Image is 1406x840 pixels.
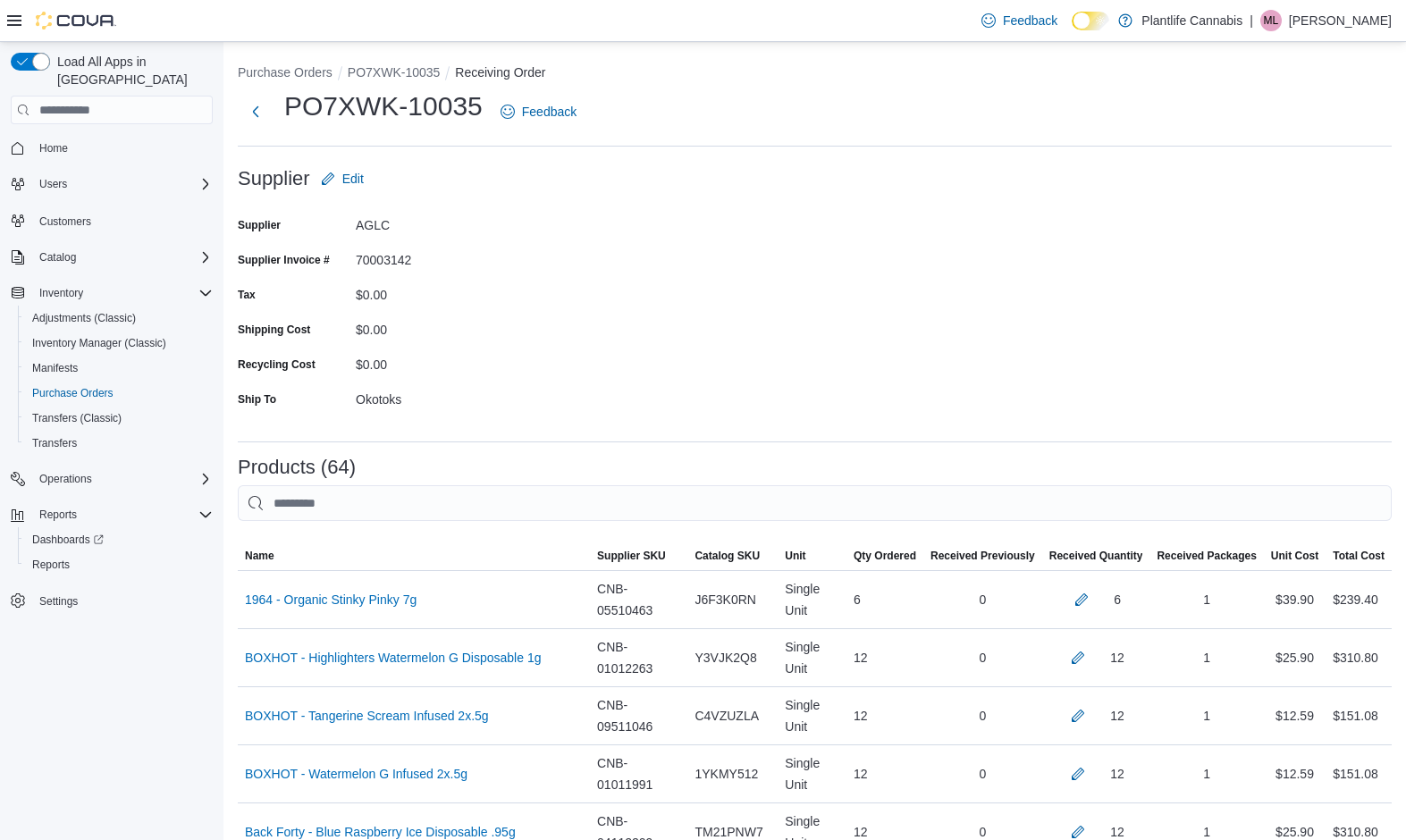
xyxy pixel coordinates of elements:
div: 70003142 [356,246,595,267]
button: PO7XWK-10035 [348,65,441,80]
span: Adjustments (Classic) [32,311,136,325]
span: Reports [25,554,213,575]
button: Reports [32,504,84,525]
div: $151.08 [1333,705,1378,727]
button: Purchase Orders [238,65,333,80]
div: $12.59 [1264,698,1326,734]
button: Transfers [18,431,220,456]
span: Load All Apps in [GEOGRAPHIC_DATA] [50,53,213,88]
span: Inventory [39,286,83,300]
a: Purchase Orders [25,382,121,404]
a: BOXHOT - Tangerine Scream Infused 2x.5g [245,705,489,727]
div: 0 [923,756,1042,792]
span: Manifests [32,361,78,375]
span: Inventory [32,282,213,304]
span: Transfers [32,436,77,450]
span: Feedback [522,103,577,121]
h3: Supplier [238,168,310,189]
button: Purchase Orders [18,381,220,406]
a: BOXHOT - Highlighters Watermelon G Disposable 1g [245,647,541,668]
span: Purchase Orders [32,386,114,400]
span: Transfers (Classic) [25,407,213,429]
div: 12 [846,698,923,734]
a: Feedback [974,3,1065,38]
button: Inventory Manager (Classic) [18,331,220,356]
a: Customers [32,211,98,232]
div: 1 [1149,756,1263,792]
button: Users [32,173,74,195]
label: Supplier Invoice # [238,253,330,267]
span: Dark Mode [1072,30,1073,31]
span: Users [39,177,67,191]
span: Received Quantity [1049,549,1143,563]
button: Reports [18,552,220,577]
span: Unit Cost [1271,549,1318,563]
span: Transfers (Classic) [32,411,122,425]
div: Okotoks [356,385,595,407]
a: Feedback [493,94,584,130]
div: 0 [923,582,1042,617]
div: $39.90 [1264,582,1326,617]
span: CNB-01011991 [597,752,680,795]
div: 1 [1149,698,1263,734]
span: Manifests [25,357,213,379]
span: Catalog SKU [695,549,760,563]
span: Dashboards [25,529,213,550]
img: Cova [36,12,116,29]
span: J6F3K0RN [695,589,755,610]
div: 12 [846,640,923,676]
span: 1YKMY512 [695,763,758,785]
button: Supplier SKU [590,542,687,570]
nav: An example of EuiBreadcrumbs [238,63,1392,85]
button: Adjustments (Classic) [18,306,220,331]
span: Total Cost [1333,549,1385,563]
span: Transfers [25,433,213,454]
span: Settings [32,590,213,612]
div: $310.80 [1333,647,1378,668]
input: This is a search bar. After typing your query, hit enter to filter the results lower in the page. [238,485,1392,521]
div: 12 [1110,763,1124,785]
div: Single Unit [778,745,846,802]
a: Inventory Manager (Classic) [25,332,173,354]
div: $0.00 [356,315,595,337]
button: Inventory [4,281,220,306]
div: $0.00 [356,350,595,372]
span: Customers [32,209,213,231]
div: 0 [923,640,1042,676]
span: Adjustments (Classic) [25,307,213,329]
a: Transfers (Classic) [25,407,129,429]
div: 1 [1149,582,1263,617]
button: Reports [4,502,220,527]
button: Customers [4,207,220,233]
span: Unit [785,549,805,563]
a: Transfers [25,433,84,454]
div: 1 [1149,640,1263,676]
h1: PO7XWK-10035 [284,88,483,124]
label: Supplier [238,218,281,232]
div: 6 [846,582,923,617]
div: $12.59 [1264,756,1326,792]
span: Dashboards [32,533,104,547]
a: Adjustments (Classic) [25,307,143,329]
a: Dashboards [25,529,111,550]
span: Qty Ordered [854,549,916,563]
span: Catalog [32,247,213,268]
label: Recycling Cost [238,357,316,372]
div: AGLC [356,211,595,232]
div: Single Unit [778,571,846,628]
div: 0 [923,698,1042,734]
div: $239.40 [1333,589,1378,610]
span: CNB-09511046 [597,694,680,737]
button: Name [238,542,590,570]
span: Reports [32,558,70,572]
div: $0.00 [356,281,595,302]
div: $151.08 [1333,763,1378,785]
h3: Products (64) [238,457,356,478]
span: Inventory Manager (Classic) [32,336,166,350]
button: Inventory [32,282,90,304]
p: | [1250,10,1253,31]
label: Ship To [238,392,276,407]
span: Reports [39,508,77,522]
a: Manifests [25,357,85,379]
span: Users [32,173,213,195]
